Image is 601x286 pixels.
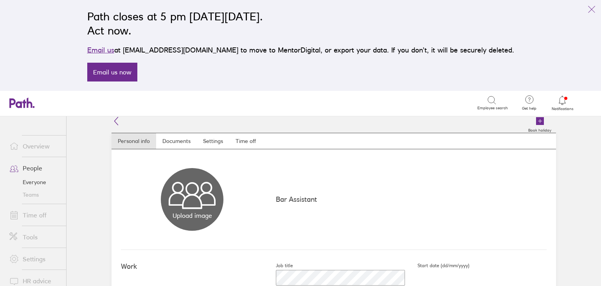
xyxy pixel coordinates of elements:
[516,106,542,111] span: Get help
[550,107,575,111] span: Notifications
[3,160,66,176] a: People
[197,133,229,149] a: Settings
[87,45,514,56] p: at [EMAIL_ADDRESS][DOMAIN_NAME] to move to MentorDigital, or export your data. If you don’t, it w...
[87,46,114,54] a: Email us
[156,133,197,149] a: Documents
[550,95,575,111] a: Notifications
[477,106,508,110] span: Employee search
[87,9,514,38] h2: Path closes at 5 pm [DATE][DATE]. Act now.
[3,188,66,201] a: Teams
[524,126,556,133] label: Book holiday
[524,116,556,133] a: Book holiday
[3,251,66,267] a: Settings
[112,133,156,149] a: Personal info
[88,99,108,106] div: Search
[121,262,263,271] h4: Work
[263,262,293,269] label: Job title
[3,207,66,223] a: Time off
[87,63,137,81] a: Email us now
[3,138,66,154] a: Overview
[3,176,66,188] a: Everyone
[3,229,66,245] a: Tools
[229,133,262,149] a: Time off
[276,195,547,203] p: Bar Assistant
[405,262,470,269] label: Start date (dd/mm/yyyy)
